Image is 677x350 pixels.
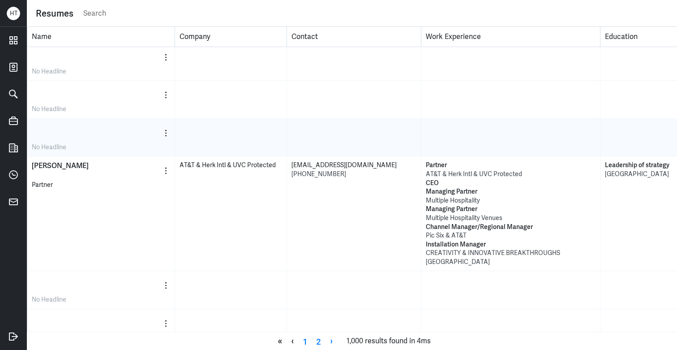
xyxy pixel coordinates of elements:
[291,161,397,169] span: [EMAIL_ADDRESS][DOMAIN_NAME]
[32,105,66,113] span: No Headline
[605,170,669,178] span: [GEOGRAPHIC_DATA]
[299,334,312,348] a: Page 1
[291,170,346,178] span: [PHONE_NUMBER]
[287,334,299,348] span: ‹
[32,161,89,170] span: [PERSON_NAME]
[175,27,287,47] div: Company
[426,240,486,248] span: Installation Manager
[426,179,439,187] span: CEO
[426,187,477,195] span: Managing Partner
[426,258,490,266] span: [GEOGRAPHIC_DATA]
[426,205,477,213] span: Managing Partner
[32,143,66,151] span: No Headline
[82,7,668,20] input: Search
[32,67,66,75] span: No Headline
[426,214,502,222] span: Multiple Hospitality Venues
[32,181,53,189] span: Partner
[426,223,533,231] span: Channel Manager/Regional Manager
[273,334,287,348] span: «
[287,27,421,47] div: Contact
[36,7,73,20] div: Resumes
[426,249,560,257] span: CREATIVITY & INNOVATIVE BREAKTHROUGHS
[326,334,338,348] a: Next page
[27,27,175,47] div: Name
[7,7,20,20] div: H T
[426,196,480,204] span: Multiple Hospitality
[605,161,669,169] span: Leadership of strategy
[426,231,467,239] span: Pic Six & AT&T
[426,170,522,178] span: AT&T & Herk Intl & UVC Protected
[180,161,276,169] span: AT&T & Herk Intl & UVC Protected
[347,334,431,348] span: 1,000 results found in 4ms
[426,161,447,169] span: Partner
[421,27,600,47] div: Work Experience
[32,295,66,303] span: No Headline
[312,334,326,348] a: Page 2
